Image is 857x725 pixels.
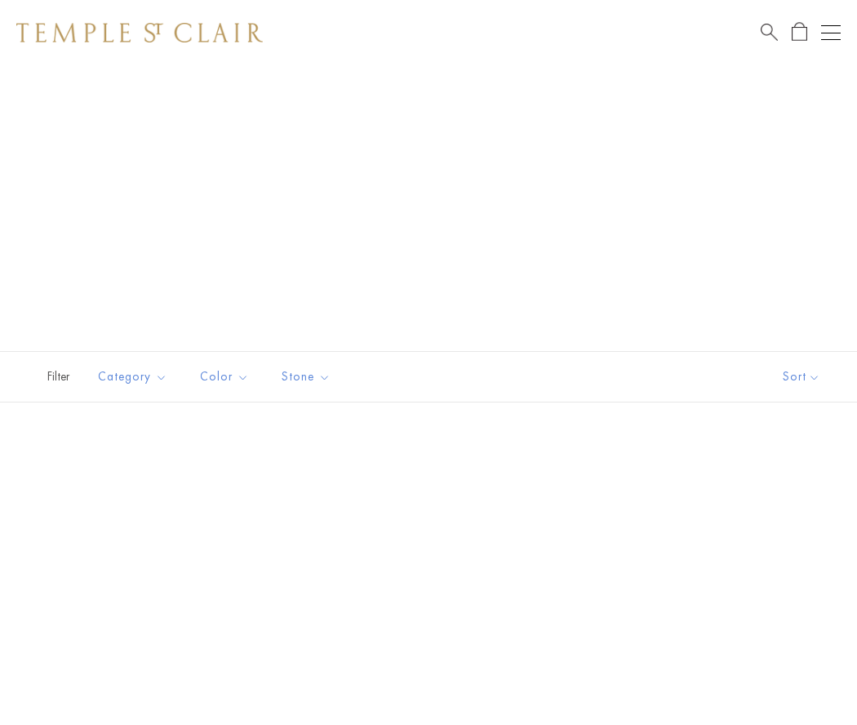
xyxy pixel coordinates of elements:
[16,23,263,42] img: Temple St. Clair
[192,367,261,387] span: Color
[821,23,841,42] button: Open navigation
[792,22,807,42] a: Open Shopping Bag
[188,358,261,395] button: Color
[273,367,343,387] span: Stone
[86,358,180,395] button: Category
[90,367,180,387] span: Category
[269,358,343,395] button: Stone
[761,22,778,42] a: Search
[746,352,857,402] button: Show sort by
